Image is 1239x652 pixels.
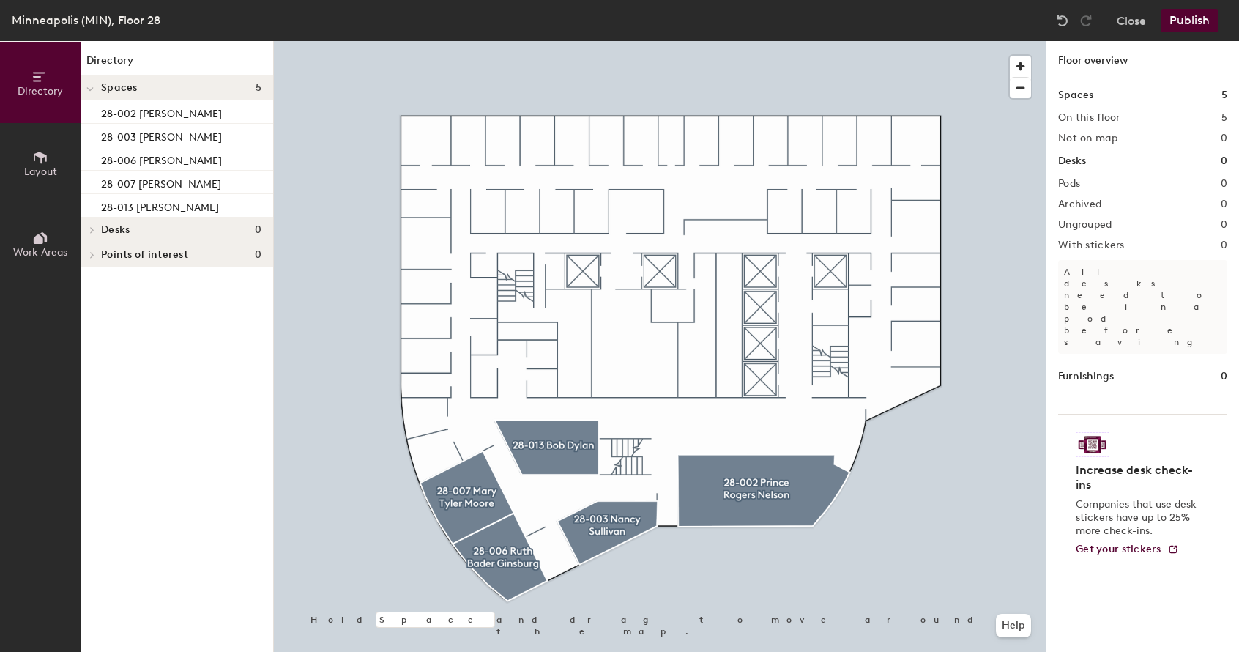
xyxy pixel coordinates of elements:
h2: Ungrouped [1058,219,1112,231]
p: 28-003 [PERSON_NAME] [101,127,222,144]
span: 0 [255,249,261,261]
div: Minneapolis (MIN), Floor 28 [12,11,160,29]
h1: 0 [1221,153,1227,169]
img: Undo [1055,13,1070,28]
h1: Spaces [1058,87,1093,103]
span: Points of interest [101,249,188,261]
h2: 0 [1221,199,1227,210]
h1: 0 [1221,368,1227,385]
h2: Pods [1058,178,1080,190]
h1: Desks [1058,153,1086,169]
span: Get your stickers [1076,543,1161,555]
h4: Increase desk check-ins [1076,463,1201,492]
button: Publish [1161,9,1218,32]
button: Close [1117,9,1146,32]
h2: Not on map [1058,133,1117,144]
h2: 0 [1221,178,1227,190]
p: 28-006 [PERSON_NAME] [101,150,222,167]
h2: With stickers [1058,240,1125,251]
p: Companies that use desk stickers have up to 25% more check-ins. [1076,498,1201,538]
h1: 5 [1221,87,1227,103]
h2: 0 [1221,133,1227,144]
span: Directory [18,85,63,97]
span: 0 [255,224,261,236]
p: 28-007 [PERSON_NAME] [101,174,221,190]
img: Redo [1079,13,1093,28]
h2: On this floor [1058,112,1120,124]
img: Sticker logo [1076,432,1109,457]
span: Desks [101,224,130,236]
h1: Directory [81,53,273,75]
h1: Floor overview [1046,41,1239,75]
button: Help [996,614,1031,637]
h1: Furnishings [1058,368,1114,385]
h2: Archived [1058,199,1101,210]
h2: 0 [1221,240,1227,251]
p: 28-002 [PERSON_NAME] [101,103,222,120]
span: Work Areas [13,246,67,259]
span: Spaces [101,82,138,94]
p: All desks need to be in a pod before saving [1058,260,1227,354]
span: Layout [24,166,57,178]
h2: 5 [1221,112,1227,124]
h2: 0 [1221,219,1227,231]
span: 5 [256,82,261,94]
a: Get your stickers [1076,544,1179,556]
p: 28-013 [PERSON_NAME] [101,197,219,214]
